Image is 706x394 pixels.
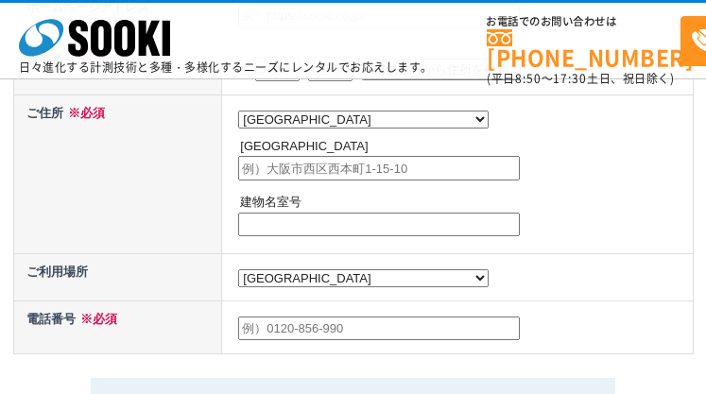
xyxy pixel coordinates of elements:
[553,70,587,87] span: 17:30
[238,156,520,180] input: 例）大阪市西区西本町1-15-10
[487,70,674,87] span: (平日 ～ 土日、祝日除く)
[487,16,680,27] span: お電話でのお問い合わせは
[63,106,105,120] span: ※必須
[238,269,489,287] select: /* 20250204 MOD ↑ */ /* 20241122 MOD ↑ */
[238,317,520,341] input: 例）0120-856-990
[240,137,688,157] p: [GEOGRAPHIC_DATA]
[19,61,433,73] p: 日々進化する計測技術と多種・多様化するニーズにレンタルでお応えします。
[13,94,222,253] th: ご住所
[240,193,688,213] p: 建物名室号
[515,70,542,87] span: 8:50
[13,254,222,301] th: ご利用場所
[487,29,680,68] a: [PHONE_NUMBER]
[13,300,222,353] th: 電話番号
[76,312,117,326] span: ※必須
